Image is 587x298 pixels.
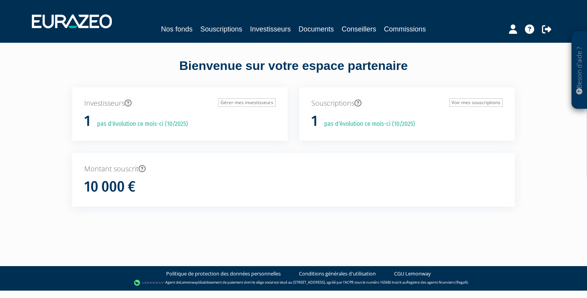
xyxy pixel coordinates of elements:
[92,120,188,129] p: pas d'évolution ce mois-ci (10/2025)
[84,113,90,129] h1: 1
[575,35,584,105] p: Besoin d'aide ?
[84,179,135,195] h1: 10 000 €
[342,24,376,35] a: Conseillers
[8,279,579,287] div: - Agent de (établissement de paiement dont le siège social est situé au [STREET_ADDRESS], agréé p...
[32,14,112,28] img: 1732889491-logotype_eurazeo_blanc_rvb.png
[394,270,431,277] a: CGU Lemonway
[449,98,503,107] a: Voir mes souscriptions
[134,279,164,287] img: logo-lemonway.png
[311,98,503,108] p: Souscriptions
[66,57,521,87] div: Bienvenue sur votre espace partenaire
[84,98,276,108] p: Investisseurs
[161,24,193,35] a: Nos fonds
[384,24,426,35] a: Commissions
[319,120,415,129] p: pas d'évolution ce mois-ci (10/2025)
[166,270,281,277] a: Politique de protection des données personnelles
[311,113,318,129] h1: 1
[84,164,503,174] p: Montant souscrit
[406,280,468,285] a: Registre des agents financiers (Regafi)
[250,24,291,35] a: Investisseurs
[299,24,334,35] a: Documents
[218,98,276,107] a: Gérer mes investisseurs
[180,280,198,285] a: Lemonway
[200,24,242,35] a: Souscriptions
[299,270,376,277] a: Conditions générales d'utilisation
